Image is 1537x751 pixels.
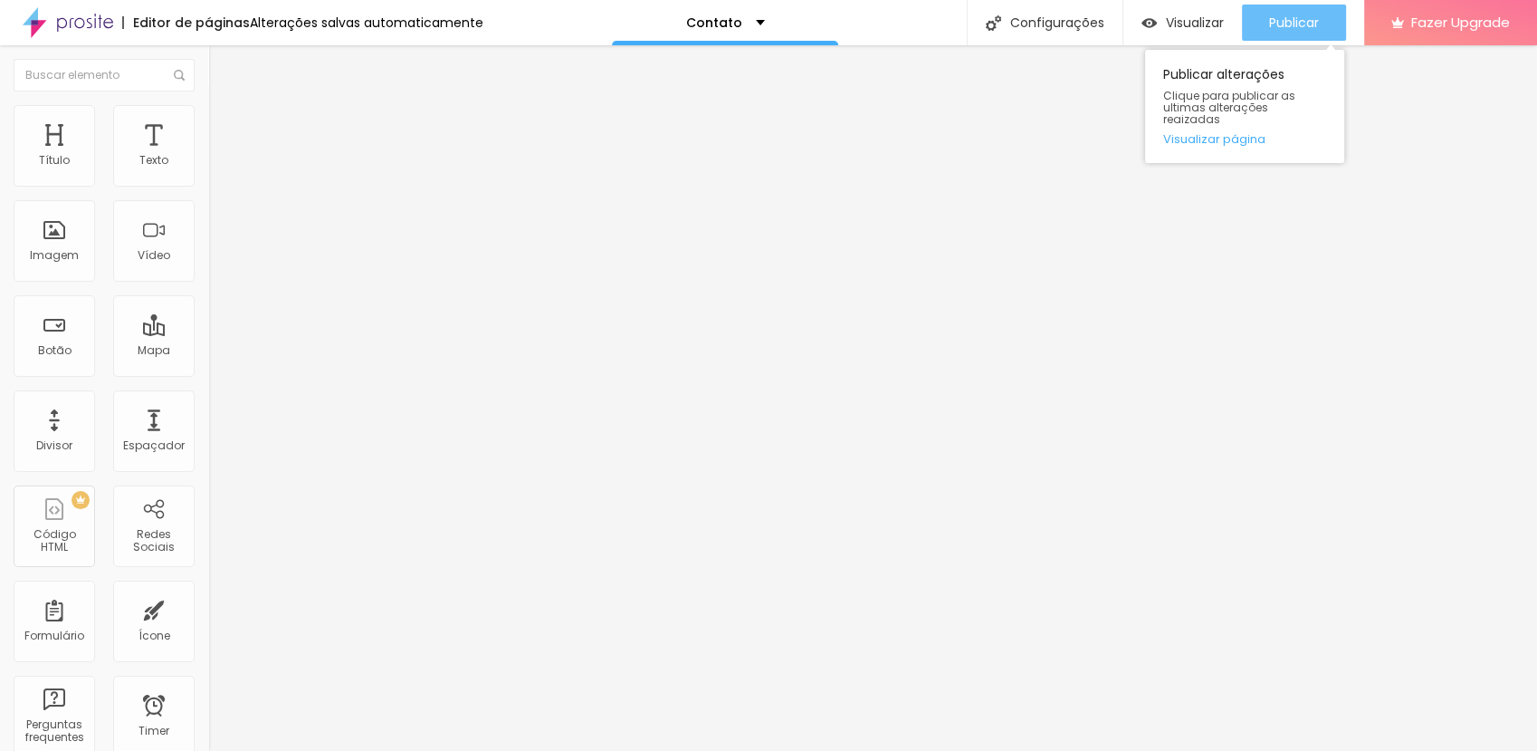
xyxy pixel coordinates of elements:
[14,59,195,91] input: Buscar elemento
[986,15,1001,31] img: Icone
[1242,5,1346,41] button: Publicar
[1145,50,1344,163] div: Publicar alterações
[24,630,84,642] div: Formulário
[30,249,79,262] div: Imagem
[39,154,70,167] div: Título
[1163,133,1326,145] a: Visualizar página
[139,154,168,167] div: Texto
[250,16,483,29] div: Alterações salvas automaticamente
[118,528,189,554] div: Redes Sociais
[208,45,1537,751] iframe: Editor
[18,718,90,745] div: Perguntas frequentes
[1166,15,1224,30] span: Visualizar
[138,344,170,357] div: Mapa
[138,725,169,737] div: Timer
[36,439,72,452] div: Divisor
[174,70,185,81] img: Icone
[122,16,250,29] div: Editor de páginas
[1141,15,1157,31] img: view-1.svg
[1123,5,1242,41] button: Visualizar
[138,249,170,262] div: Vídeo
[18,528,90,554] div: Código HTML
[686,16,742,29] p: Contato
[123,439,185,452] div: Espaçador
[138,630,170,642] div: Ícone
[1269,15,1319,30] span: Publicar
[1163,90,1326,126] span: Clique para publicar as ultimas alterações reaizadas
[38,344,72,357] div: Botão
[1411,14,1510,30] span: Fazer Upgrade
